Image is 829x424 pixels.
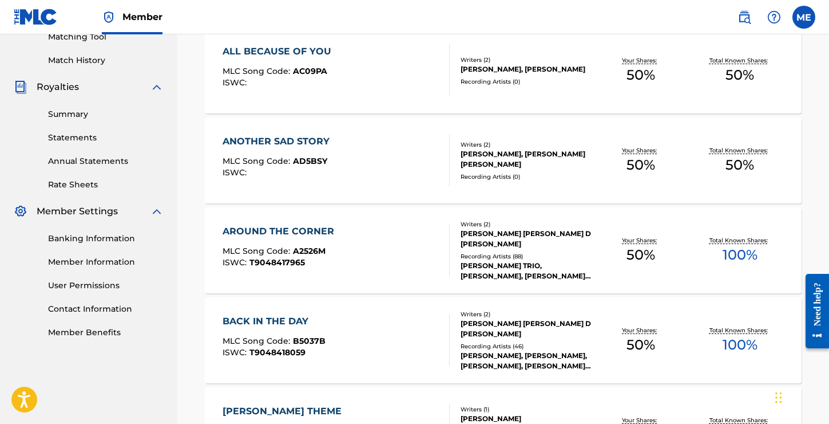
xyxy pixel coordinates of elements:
div: Writers ( 2 ) [461,140,592,149]
span: AC09PA [293,66,327,76]
img: Royalties [14,80,27,94]
span: 50 % [725,65,754,85]
a: Rate Sheets [48,179,164,191]
img: search [737,10,751,24]
div: Recording Artists ( 88 ) [461,252,592,261]
div: Writers ( 2 ) [461,56,592,64]
a: AROUND THE CORNERMLC Song Code:A2526MISWC:T9048417965Writers (2)[PERSON_NAME] [PERSON_NAME] D [PE... [205,207,802,293]
a: Banking Information [48,233,164,245]
div: Recording Artists ( 0 ) [461,77,592,86]
span: A2526M [293,246,326,256]
span: Royalties [37,80,79,94]
a: Matching Tool [48,31,164,43]
p: Total Known Shares: [709,326,771,335]
div: [PERSON_NAME], [PERSON_NAME] [461,64,592,74]
div: [PERSON_NAME], [PERSON_NAME], [PERSON_NAME], [PERSON_NAME], [PERSON_NAME] [461,351,592,371]
a: ANOTHER SAD STORYMLC Song Code:AD5BSYISWC:Writers (2)[PERSON_NAME], [PERSON_NAME] [PERSON_NAME]Re... [205,117,802,203]
div: [PERSON_NAME] THEME [223,405,347,418]
img: Member Settings [14,205,27,218]
div: User Menu [792,6,815,29]
span: ISWC : [223,347,249,358]
a: Member Information [48,256,164,268]
div: [PERSON_NAME] [461,414,592,424]
iframe: Chat Widget [772,369,829,424]
span: T9048418059 [249,347,306,358]
span: MLC Song Code : [223,336,293,346]
iframe: Resource Center [797,265,829,358]
div: [PERSON_NAME] [PERSON_NAME] D [PERSON_NAME] [461,319,592,339]
a: Member Benefits [48,327,164,339]
p: Your Shares: [622,146,660,155]
p: Total Known Shares: [709,236,771,245]
a: Annual Statements [48,155,164,167]
span: 50 % [725,155,754,175]
div: Recording Artists ( 46 ) [461,342,592,351]
div: Help [763,6,786,29]
a: Public Search [733,6,756,29]
div: Recording Artists ( 0 ) [461,172,592,181]
p: Your Shares: [622,326,660,335]
img: help [767,10,781,24]
div: [PERSON_NAME], [PERSON_NAME] [PERSON_NAME] [461,149,592,170]
div: [PERSON_NAME] [PERSON_NAME] D [PERSON_NAME] [461,229,592,249]
span: 50 % [626,155,655,175]
div: AROUND THE CORNER [223,225,340,238]
p: Total Known Shares: [709,146,771,155]
span: ISWC : [223,77,249,88]
img: Top Rightsholder [102,10,116,24]
span: B5037B [293,336,326,346]
span: 50 % [626,65,655,85]
a: Contact Information [48,303,164,315]
span: 100 % [723,335,757,355]
a: Match History [48,54,164,66]
span: T9048417965 [249,257,305,268]
div: [PERSON_NAME] TRIO, [PERSON_NAME], [PERSON_NAME], [PERSON_NAME] TRIO, [PERSON_NAME] [461,261,592,281]
a: BACK IN THE DAYMLC Song Code:B5037BISWC:T9048418059Writers (2)[PERSON_NAME] [PERSON_NAME] D [PERS... [205,297,802,383]
span: 50 % [626,335,655,355]
span: 100 % [723,245,757,265]
span: MLC Song Code : [223,66,293,76]
span: AD5BSY [293,156,327,166]
a: User Permissions [48,280,164,292]
img: expand [150,80,164,94]
div: Writers ( 2 ) [461,310,592,319]
div: ANOTHER SAD STORY [223,135,335,148]
div: ALL BECAUSE OF YOU [223,45,337,58]
span: Member [122,10,162,23]
span: 50 % [626,245,655,265]
a: ALL BECAUSE OF YOUMLC Song Code:AC09PAISWC:Writers (2)[PERSON_NAME], [PERSON_NAME]Recording Artis... [205,28,802,113]
a: Summary [48,108,164,120]
span: MLC Song Code : [223,246,293,256]
a: Statements [48,132,164,144]
div: Writers ( 1 ) [461,405,592,414]
p: Your Shares: [622,236,660,245]
span: Member Settings [37,205,118,218]
span: ISWC : [223,257,249,268]
span: MLC Song Code : [223,156,293,166]
div: BACK IN THE DAY [223,315,326,328]
div: Writers ( 2 ) [461,220,592,229]
img: MLC Logo [14,9,58,25]
p: Total Known Shares: [709,56,771,65]
img: expand [150,205,164,218]
div: Drag [775,380,782,415]
p: Your Shares: [622,56,660,65]
span: ISWC : [223,167,249,178]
